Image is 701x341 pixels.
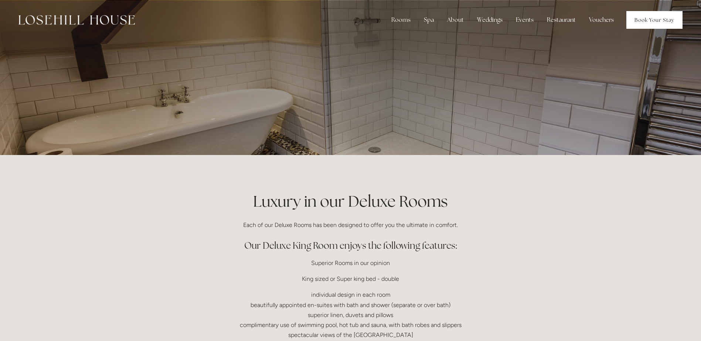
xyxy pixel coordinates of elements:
[18,15,135,25] img: Losehill House
[583,13,620,27] a: Vouchers
[174,239,527,252] h2: Our Deluxe King Room enjoys the following features:
[174,258,527,268] p: Superior Rooms in our opinion
[510,13,540,27] div: Events
[471,13,508,27] div: Weddings
[385,13,416,27] div: Rooms
[626,11,683,29] a: Book Your Stay
[174,220,527,230] p: Each of our Deluxe Rooms has been designed to offer you the ultimate in comfort.
[441,13,470,27] div: About
[174,190,527,212] h1: Luxury in our Deluxe Rooms
[418,13,440,27] div: Spa
[541,13,582,27] div: Restaurant
[174,274,527,284] p: King sized or Super king bed - double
